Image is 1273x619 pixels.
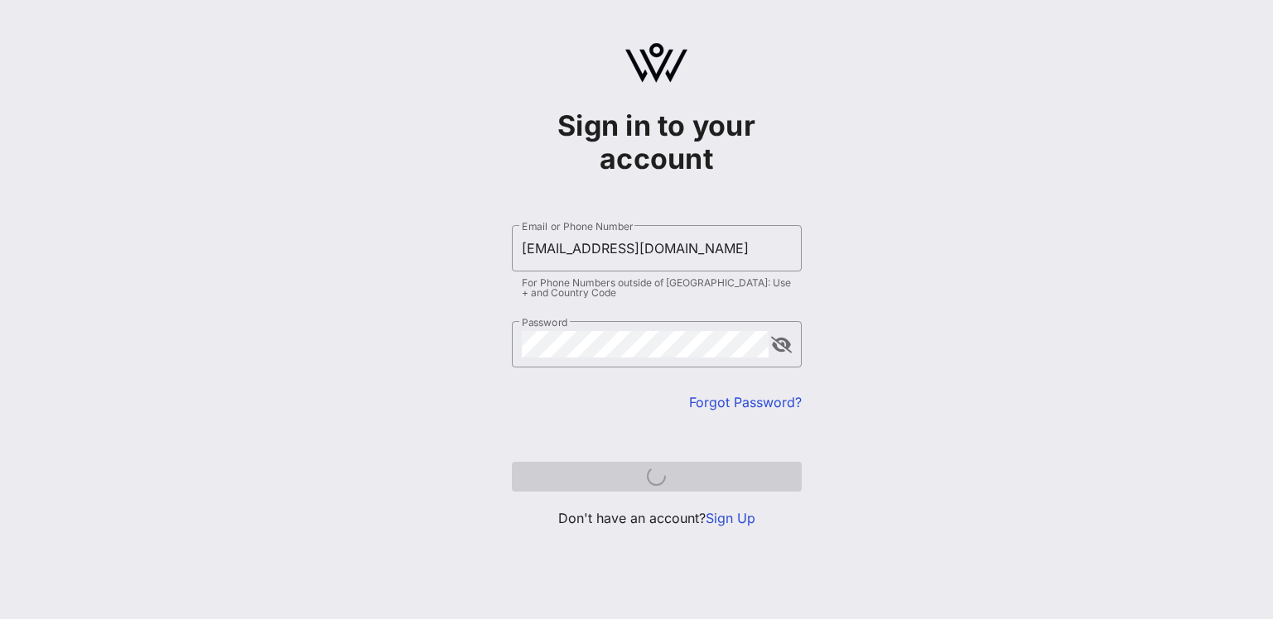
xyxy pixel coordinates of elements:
[689,394,802,410] a: Forgot Password?
[512,109,802,175] h1: Sign in to your account
[522,316,568,329] label: Password
[771,337,792,353] button: append icon
[522,278,792,298] div: For Phone Numbers outside of [GEOGRAPHIC_DATA]: Use + and Country Code
[512,508,802,528] p: Don't have an account?
[522,220,633,233] label: Email or Phone Number
[706,510,755,526] a: Sign Up
[625,43,687,83] img: logo.svg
